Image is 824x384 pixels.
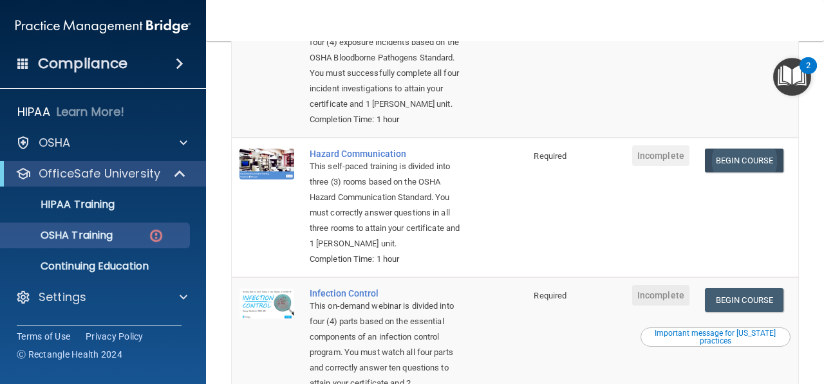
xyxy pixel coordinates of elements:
[39,289,86,305] p: Settings
[601,293,809,344] iframe: Drift Widget Chat Controller
[8,198,115,211] p: HIPAA Training
[38,55,127,73] h4: Compliance
[39,166,160,181] p: OfficeSafe University
[148,228,164,244] img: danger-circle.6113f641.png
[17,104,50,120] p: HIPAA
[15,135,187,151] a: OSHA
[806,66,810,82] div: 2
[310,149,462,159] a: Hazard Communication
[310,19,462,112] div: This self-paced training is divided into four (4) exposure incidents based on the OSHA Bloodborne...
[15,166,187,181] a: OfficeSafe University
[310,159,462,251] div: This self-paced training is divided into three (3) rooms based on the OSHA Hazard Communication S...
[310,288,462,298] a: Infection Control
[534,291,566,300] span: Required
[86,330,144,343] a: Privacy Policy
[632,285,689,306] span: Incomplete
[15,14,191,39] img: PMB logo
[15,289,187,305] a: Settings
[39,135,71,151] p: OSHA
[17,348,122,361] span: Ⓒ Rectangle Health 2024
[534,151,566,161] span: Required
[705,149,783,172] a: Begin Course
[642,329,789,345] div: Important message for [US_STATE] practices
[8,229,113,242] p: OSHA Training
[57,104,125,120] p: Learn More!
[17,330,70,343] a: Terms of Use
[773,58,811,96] button: Open Resource Center, 2 new notifications
[310,112,462,127] div: Completion Time: 1 hour
[8,260,184,273] p: Continuing Education
[310,251,462,267] div: Completion Time: 1 hour
[632,145,689,166] span: Incomplete
[705,288,783,312] a: Begin Course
